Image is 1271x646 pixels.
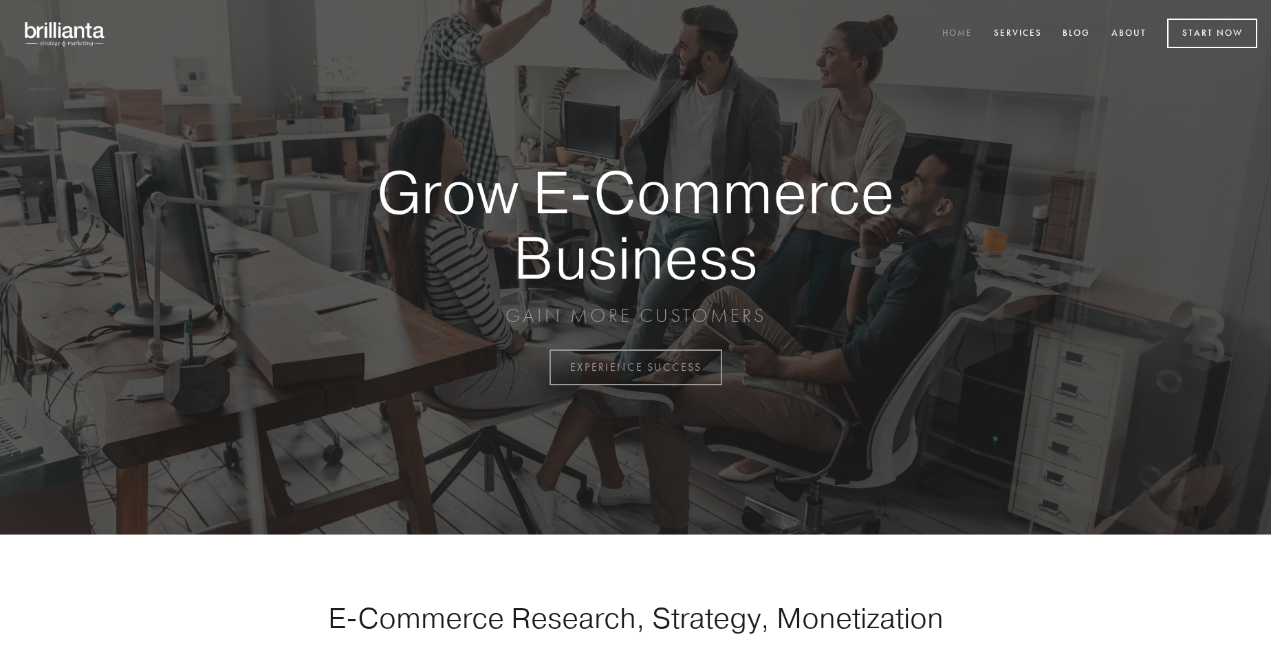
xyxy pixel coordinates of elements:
p: GAIN MORE CUSTOMERS [329,303,942,328]
a: Services [985,23,1051,45]
img: brillianta - research, strategy, marketing [14,14,117,54]
h1: E-Commerce Research, Strategy, Monetization [285,601,986,635]
strong: Grow E-Commerce Business [329,160,942,290]
a: EXPERIENCE SUCCESS [550,349,722,385]
a: Blog [1054,23,1099,45]
a: Home [933,23,981,45]
a: Start Now [1167,19,1257,48]
a: About [1102,23,1155,45]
